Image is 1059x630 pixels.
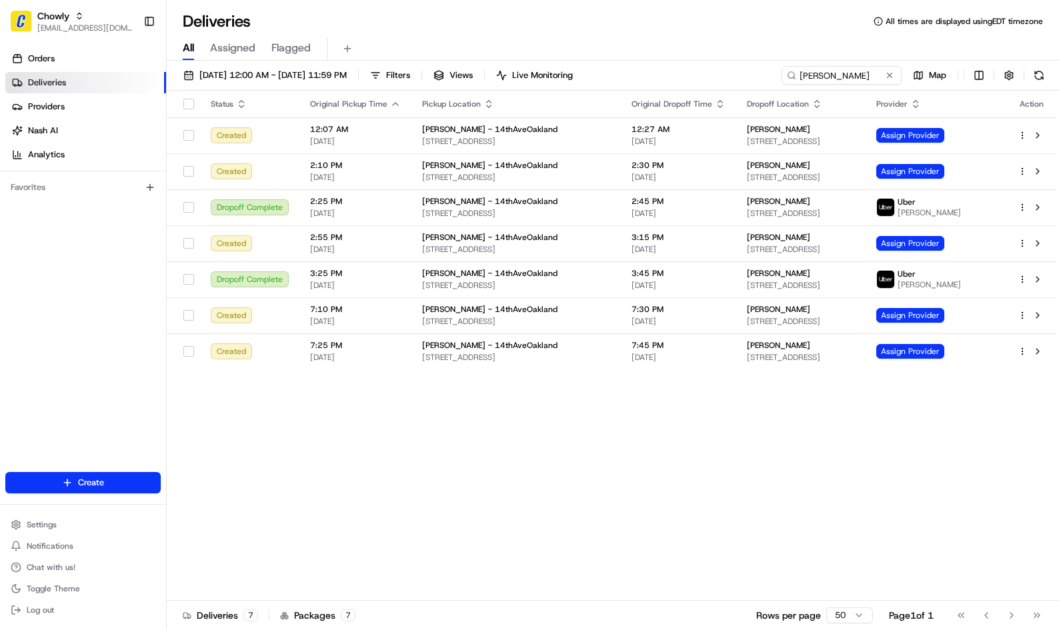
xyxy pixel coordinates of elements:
span: [PERSON_NAME] [747,340,810,351]
span: 3:45 PM [632,268,726,279]
span: [PERSON_NAME] - 14thAveOakland [422,160,558,171]
span: Assign Provider [876,308,944,323]
span: 2:45 PM [632,196,726,207]
span: [STREET_ADDRESS] [747,208,855,219]
span: [STREET_ADDRESS] [422,172,610,183]
span: Dropoff Location [747,99,809,109]
span: [STREET_ADDRESS] [747,136,855,147]
img: Chowly [11,11,32,32]
span: Chat with us! [27,562,75,573]
button: [EMAIL_ADDRESS][DOMAIN_NAME] [37,23,133,33]
div: Page 1 of 1 [889,609,934,622]
span: Create [78,477,104,489]
span: Original Dropoff Time [632,99,712,109]
span: [DATE] [310,280,401,291]
div: Deliveries [183,609,258,622]
div: 7 [341,609,355,621]
span: [DATE] [310,208,401,219]
span: 12:07 AM [310,124,401,135]
div: 7 [243,609,258,621]
span: Map [929,69,946,81]
span: [STREET_ADDRESS] [422,136,610,147]
span: [PERSON_NAME] - 14thAveOakland [422,196,558,207]
span: [PERSON_NAME] - 14thAveOakland [422,304,558,315]
span: Live Monitoring [512,69,573,81]
span: [STREET_ADDRESS] [422,316,610,327]
span: [PERSON_NAME] [898,279,961,290]
div: Packages [280,609,355,622]
span: Assigned [210,40,255,56]
span: 2:10 PM [310,160,401,171]
span: Uber [898,269,916,279]
span: [STREET_ADDRESS] [747,316,855,327]
span: Analytics [28,149,65,161]
span: [DATE] [632,172,726,183]
span: 12:27 AM [632,124,726,135]
span: [STREET_ADDRESS] [422,244,610,255]
span: 7:25 PM [310,340,401,351]
span: [STREET_ADDRESS] [747,280,855,291]
img: uber-new-logo.jpeg [877,271,894,288]
button: Log out [5,601,161,619]
span: 3:15 PM [632,232,726,243]
span: Nash AI [28,125,58,137]
button: Notifications [5,537,161,555]
span: Assign Provider [876,344,944,359]
span: [STREET_ADDRESS] [422,352,610,363]
span: [PERSON_NAME] [747,268,810,279]
span: [DATE] [632,136,726,147]
button: Create [5,472,161,493]
span: [DATE] [310,352,401,363]
span: [DATE] [632,316,726,327]
button: Refresh [1030,66,1048,85]
span: Log out [27,605,54,615]
span: Providers [28,101,65,113]
a: Providers [5,96,166,117]
button: Map [907,66,952,85]
span: Flagged [271,40,311,56]
span: Provider [876,99,908,109]
span: 7:10 PM [310,304,401,315]
span: Status [211,99,233,109]
span: Uber [898,197,916,207]
button: Chat with us! [5,558,161,577]
span: [PERSON_NAME] [747,160,810,171]
span: Original Pickup Time [310,99,387,109]
a: Deliveries [5,72,166,93]
button: Settings [5,515,161,534]
span: [DATE] [632,244,726,255]
span: Settings [27,519,57,530]
span: Toggle Theme [27,583,80,594]
span: [PERSON_NAME] [747,124,810,135]
span: [PERSON_NAME] - 14thAveOakland [422,268,558,279]
span: [STREET_ADDRESS] [747,172,855,183]
button: Filters [364,66,416,85]
span: Pickup Location [422,99,481,109]
span: [PERSON_NAME] [747,304,810,315]
input: Type to search [782,66,902,85]
span: [DATE] [632,208,726,219]
button: Toggle Theme [5,579,161,598]
span: Notifications [27,541,73,551]
a: Orders [5,48,166,69]
div: Favorites [5,177,161,198]
button: Chowly [37,9,69,23]
span: 3:25 PM [310,268,401,279]
span: [DATE] [632,352,726,363]
span: [DATE] 12:00 AM - [DATE] 11:59 PM [199,69,347,81]
button: Views [427,66,479,85]
span: 2:55 PM [310,232,401,243]
img: uber-new-logo.jpeg [877,199,894,216]
span: [PERSON_NAME] [898,207,961,218]
h1: Deliveries [183,11,251,32]
span: [DATE] [310,136,401,147]
span: 7:45 PM [632,340,726,351]
span: Assign Provider [876,128,944,143]
p: Rows per page [756,609,821,622]
span: [PERSON_NAME] - 14thAveOakland [422,124,558,135]
a: Analytics [5,144,166,165]
span: 2:25 PM [310,196,401,207]
span: All [183,40,194,56]
span: [PERSON_NAME] [747,196,810,207]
